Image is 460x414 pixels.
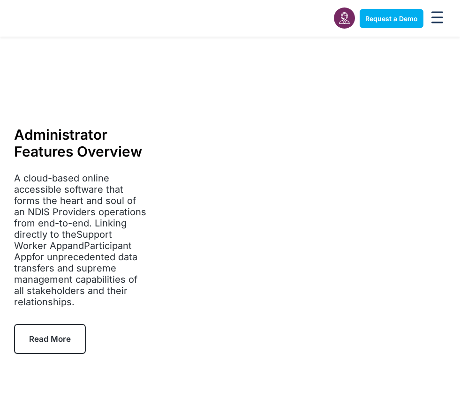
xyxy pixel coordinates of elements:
a: Support Worker App [14,229,112,251]
a: Participant App [14,240,132,263]
span: Read More [29,334,71,344]
img: CareMaster Logo [14,11,80,26]
span: Request a Demo [365,15,418,23]
a: Request a Demo [360,9,423,28]
a: Read More [14,324,86,354]
span: A cloud-based online accessible software that forms the heart and soul of an NDIS Providers opera... [14,173,146,308]
div: Menu Toggle [428,8,446,29]
h1: Administrator Features Overview [14,126,147,160]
